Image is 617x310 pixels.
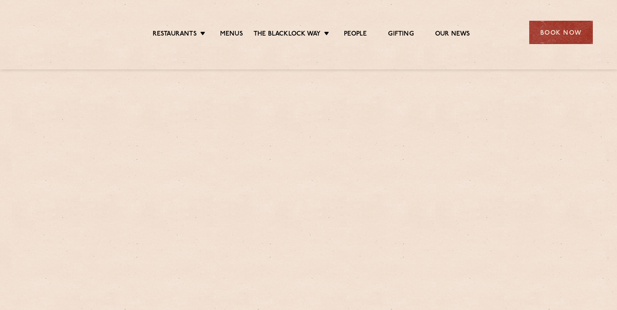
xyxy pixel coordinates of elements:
[529,21,593,44] div: Book Now
[344,30,367,39] a: People
[388,30,413,39] a: Gifting
[254,30,321,39] a: The Blacklock Way
[220,30,243,39] a: Menus
[25,8,98,57] img: svg%3E
[435,30,470,39] a: Our News
[153,30,197,39] a: Restaurants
